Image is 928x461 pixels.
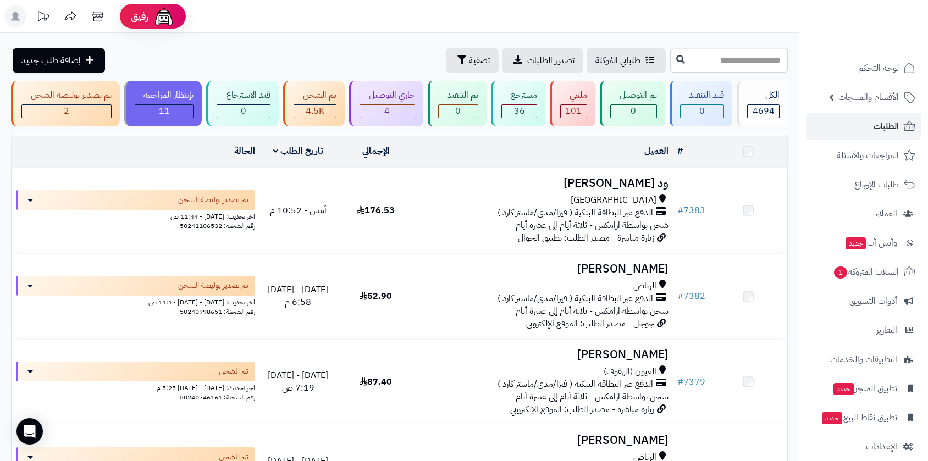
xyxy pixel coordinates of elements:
[234,145,255,158] a: الحالة
[631,104,636,118] span: 0
[844,235,897,251] span: وآتس آب
[846,237,866,249] span: جديد
[217,105,270,118] div: 0
[204,81,281,126] a: قيد الاسترجاع 0
[180,307,255,316] span: رقم الشحنة: 50240998651
[180,392,255,402] span: رقم الشحنة: 50240746161
[667,81,735,126] a: قيد التنفيذ 0
[849,293,897,309] span: أدوات التسويق
[426,81,489,126] a: تم التنفيذ 0
[681,105,724,118] div: 0
[16,381,255,393] div: اخر تحديث: [DATE] - [DATE] 5:25 م
[526,317,654,330] span: جوجل - مصدر الطلب: الموقع الإلكتروني
[438,89,479,102] div: تم التنفيذ
[219,366,248,377] span: تم الشحن
[516,219,669,232] span: شحن بواسطة ارامكس - ثلاثة أيام إلى عشرة أيام
[858,60,899,76] span: لوحة التحكم
[734,81,790,126] a: الكل4694
[469,54,490,67] span: تصفية
[306,104,324,118] span: 4.5K
[180,221,255,231] span: رقم الشحنة: 50241106532
[135,89,194,102] div: بإنتظار المراجعة
[518,231,654,245] span: زيارة مباشرة - مصدر الطلب: تطبيق الجوال
[419,263,669,275] h3: [PERSON_NAME]
[604,365,656,378] span: العيون (الهفوف)
[834,266,847,279] span: 1
[514,104,525,118] span: 36
[9,81,122,126] a: تم تصدير بوليصة الشحن 2
[571,194,656,207] span: [GEOGRAPHIC_DATA]
[806,404,921,431] a: تطبيق نقاط البيعجديد
[866,439,897,454] span: الإعدادات
[806,259,921,285] a: السلات المتروكة1
[419,434,669,447] h3: [PERSON_NAME]
[178,195,248,205] span: تم تصدير بوليصة الشحن
[135,105,194,118] div: 11
[598,81,667,126] a: تم التوصيل 0
[610,89,657,102] div: تم التوصيل
[16,210,255,221] div: اخر تحديث: [DATE] - 11:44 ص
[595,54,640,67] span: طلباتي المُوكلة
[677,204,705,217] a: #7383
[347,81,426,126] a: جاري التوصيل 4
[360,290,392,303] span: 52.90
[241,104,246,118] span: 0
[677,375,705,388] a: #7379
[268,369,328,395] span: [DATE] - [DATE] 7:19 ص
[498,207,653,219] span: الدفع عبر البطاقة البنكية ( فيزا/مدى/ماستر كارد )
[560,89,587,102] div: ملغي
[498,292,653,305] span: الدفع عبر البطاقة البنكية ( فيزا/مدى/ماستر كارد )
[360,375,392,388] span: 87.40
[677,290,683,303] span: #
[360,105,415,118] div: 4
[806,434,921,460] a: الإعدادات
[13,48,105,73] a: إضافة طلب جديد
[874,119,899,134] span: الطلبات
[489,81,548,126] a: مسترجع 36
[548,81,598,126] a: ملغي 101
[806,201,921,227] a: العملاء
[611,105,656,118] div: 0
[644,145,669,158] a: العميل
[159,104,170,118] span: 11
[16,418,43,445] div: Open Intercom Messenger
[838,90,899,105] span: الأقسام والمنتجات
[268,283,328,309] span: [DATE] - [DATE] 6:58 م
[362,145,390,158] a: الإجمالي
[837,148,899,163] span: المراجعات والأسئلة
[806,230,921,256] a: وآتس آبجديد
[21,89,112,102] div: تم تصدير بوليصة الشحن
[294,89,336,102] div: تم الشحن
[527,54,575,67] span: تصدير الطلبات
[806,142,921,169] a: المراجعات والأسئلة
[821,410,897,425] span: تطبيق نقاط البيع
[273,145,323,158] a: تاريخ الطلب
[446,48,499,73] button: تصفية
[281,81,347,126] a: تم الشحن 4.5K
[806,55,921,81] a: لوحة التحكم
[822,412,842,424] span: جديد
[565,104,582,118] span: 101
[16,296,255,307] div: اخر تحديث: [DATE] - [DATE] 11:17 ص
[633,280,656,292] span: الرياض
[806,317,921,343] a: التقارير
[699,104,705,118] span: 0
[122,81,205,126] a: بإنتظار المراجعة 11
[587,48,666,73] a: طلباتي المُوكلة
[753,104,775,118] span: 4694
[439,105,478,118] div: 0
[830,352,897,367] span: التطبيقات والخدمات
[876,206,897,221] span: العملاء
[680,89,725,102] div: قيد التنفيذ
[29,5,57,30] a: تحديثات المنصة
[747,89,780,102] div: الكل
[806,346,921,373] a: التطبيقات والخدمات
[677,145,683,158] a: #
[677,290,705,303] a: #7382
[677,204,683,217] span: #
[854,177,899,192] span: طلبات الإرجاع
[178,280,248,291] span: تم تصدير بوليصة الشحن
[419,177,669,190] h3: ود [PERSON_NAME]
[806,113,921,140] a: الطلبات
[21,54,81,67] span: إضافة طلب جديد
